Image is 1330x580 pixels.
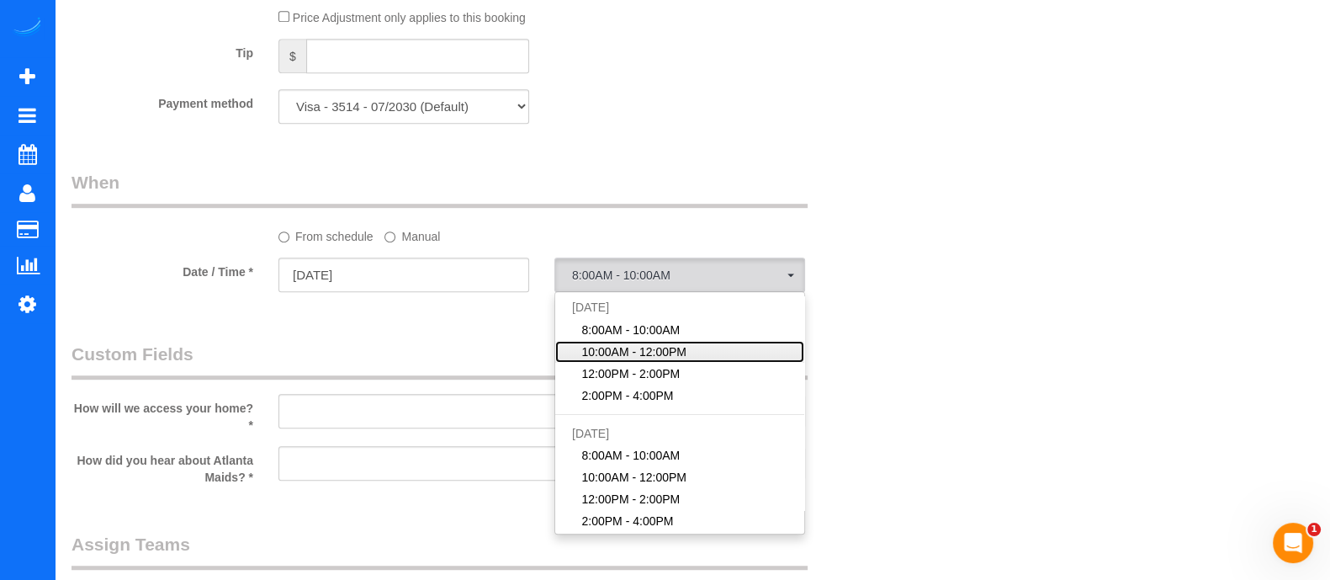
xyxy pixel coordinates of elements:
span: 1 [1307,523,1321,536]
label: How will we access your home? * [59,394,266,434]
span: 10:00AM - 12:00PM [582,343,687,360]
legend: When [72,170,808,208]
label: Tip [59,39,266,61]
span: 8:00AM - 10:00AM [582,322,681,338]
input: From schedule [278,231,289,242]
label: Manual [384,222,440,245]
span: 12:00PM - 2:00PM [582,491,681,508]
span: 12:00PM - 2:00PM [582,365,681,382]
iframe: Intercom live chat [1273,523,1313,563]
label: From schedule [278,222,374,245]
span: 2:00PM - 4:00PM [582,387,674,404]
label: Date / Time * [59,258,266,280]
span: $ [278,39,306,73]
span: 10:00AM - 12:00PM [582,469,687,486]
button: 8:00AM - 10:00AM [554,258,805,292]
span: 2:00PM - 4:00PM [582,513,674,529]
span: 8:00AM - 10:00AM [582,447,681,464]
input: Manual [384,231,395,242]
legend: Assign Teams [72,532,808,570]
span: [DATE] [572,427,609,440]
span: 8:00AM - 10:00AM [572,269,787,282]
label: Payment method [59,89,266,112]
span: [DATE] [572,301,609,314]
legend: Custom Fields [72,342,808,380]
span: Price Adjustment only applies to this booking [293,11,526,24]
img: Automaid Logo [10,17,44,40]
input: MM/DD/YYYY [278,258,529,292]
label: How did you hear about Atlanta Maids? * [59,446,266,486]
